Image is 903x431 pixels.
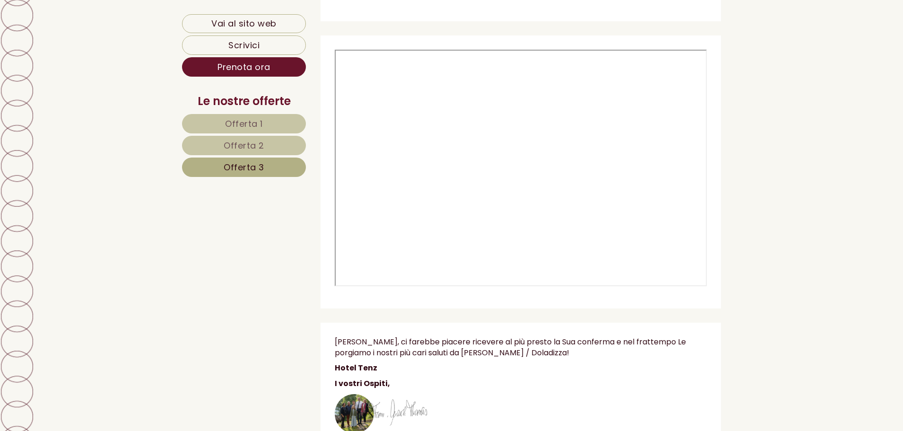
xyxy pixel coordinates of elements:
[224,161,264,173] span: Offerta 3
[182,93,306,109] div: Le nostre offerte
[168,7,205,23] div: lunedì
[335,362,377,373] strong: Hotel Tenz
[182,57,306,77] a: Prenota ora
[182,35,306,55] a: Scrivici
[14,48,156,54] small: 10:04
[335,378,390,389] strong: I vostri Ospiti,
[224,140,264,151] span: Offerta 2
[335,337,707,359] p: [PERSON_NAME], ci farebbe piacere ricevere al più presto la Sua conferma e nel frattempo Le porgi...
[323,246,373,266] button: Invia
[182,14,306,33] a: Vai al sito web
[14,29,156,37] div: Hotel Tenz
[225,118,263,130] span: Offerta 1
[7,27,160,56] div: Buon giorno, come possiamo aiutarla?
